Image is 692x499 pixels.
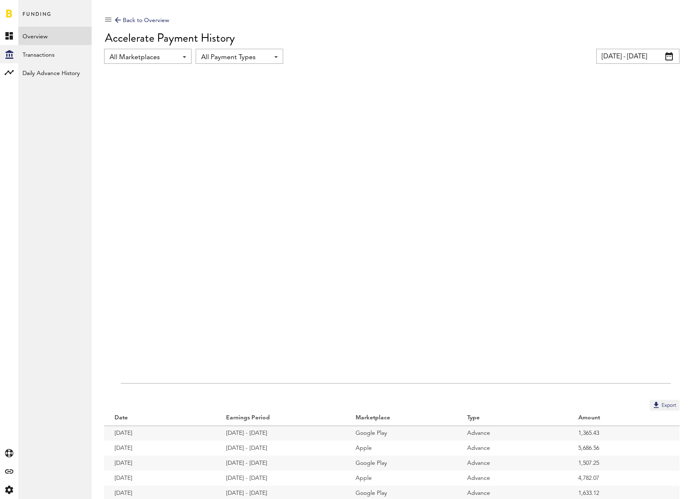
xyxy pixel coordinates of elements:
[578,415,601,421] ng-transclude: Amount
[216,456,345,471] td: [DATE] - [DATE]
[201,50,269,65] span: All Payment Types
[652,401,660,409] img: Export
[109,133,117,137] text: 30K
[105,31,680,45] div: Accelerate Payment History
[22,9,52,27] span: Funding
[115,415,129,421] ng-transclude: Date
[568,441,680,456] td: 5,686.56
[345,441,457,456] td: Apple
[192,388,207,396] text: [DATE]
[457,471,568,486] td: Advance
[216,441,345,456] td: [DATE] - [DATE]
[104,426,216,441] td: [DATE]
[18,45,92,63] a: Transactions
[356,415,391,421] ng-transclude: Marketplace
[568,456,680,471] td: 1,507.25
[568,426,680,441] td: 1,365.43
[548,388,564,396] text: [DATE]
[627,474,684,495] iframe: Opens a widget where you can find more information
[115,15,169,25] div: Back to Overview
[457,426,568,441] td: Advance
[110,50,178,65] span: All Marketplaces
[345,471,457,486] td: Apple
[104,456,216,471] td: [DATE]
[120,388,136,396] text: [DATE]
[109,298,117,303] text: 10K
[620,388,635,396] text: [DATE]
[457,456,568,471] td: Advance
[104,471,216,486] td: [DATE]
[216,426,345,441] td: [DATE] - [DATE]
[406,388,421,396] text: [DATE]
[457,441,568,456] td: Advance
[345,456,457,471] td: Google Play
[650,400,680,411] button: Export
[104,441,216,456] td: [DATE]
[467,415,480,421] ng-transclude: Type
[568,471,680,486] td: 4,782.07
[18,27,92,45] a: Overview
[109,216,117,220] text: 20K
[216,471,345,486] td: [DATE] - [DATE]
[263,388,279,396] text: [DATE]
[18,63,92,82] a: Daily Advance History
[114,381,117,385] text: 0
[477,388,493,396] text: [DATE]
[334,388,350,396] text: [DATE]
[345,426,457,441] td: Google Play
[226,415,271,421] ng-transclude: Earnings Period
